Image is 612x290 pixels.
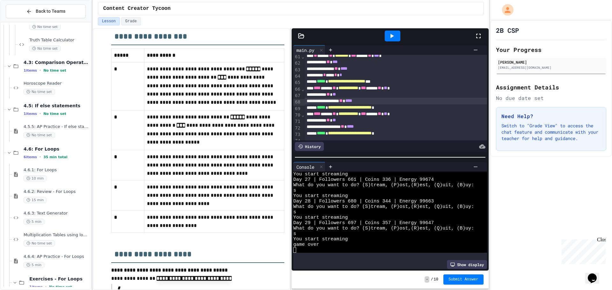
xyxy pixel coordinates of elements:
span: 5 min [24,262,44,268]
span: What do you want to do? (S)tream, (P)ost,(R)est, (Q)uit, (B)uy: [293,226,474,231]
h2: Your Progress [496,45,606,54]
iframe: chat widget [559,237,606,264]
span: • [45,284,47,289]
span: • [40,68,41,73]
span: s [293,231,296,237]
div: main.py [293,45,325,55]
button: Lesson [98,17,120,25]
div: [EMAIL_ADDRESS][DOMAIN_NAME] [498,65,604,70]
span: 4.6.4: AP Practice - For Loops [24,254,90,259]
span: 1 items [24,112,37,116]
span: 4.6: For Loops [24,146,90,152]
span: You start streaming [293,172,348,177]
span: 15 min [24,197,47,203]
span: Submit Answer [448,277,478,282]
span: You start streaming [293,237,348,242]
span: You start streaming [293,193,348,199]
div: Console [293,162,325,172]
span: Fold line [301,112,304,117]
div: 65 [293,80,301,86]
span: 6 items [24,155,37,159]
span: 4.5.5: AP Practice - If else statements [24,124,90,130]
span: No time set [29,46,61,52]
span: game over [293,242,319,247]
span: Day 29 | Followers 697 | Coins 357 | Energy 99647 [293,220,434,226]
div: Console [293,164,317,170]
span: No time set [43,112,66,116]
div: 64 [293,73,301,80]
div: No due date set [496,94,606,102]
span: You start streaming [293,215,348,220]
span: No time set [24,240,55,246]
span: • [40,111,41,116]
div: 61 [293,54,301,60]
span: 5 min [24,219,44,225]
span: No time set [43,68,66,73]
div: Show display [447,260,487,269]
span: Content Creator Tycoon [103,5,171,12]
div: main.py [293,47,317,53]
div: 74 [293,138,301,144]
span: 10 min [24,175,47,181]
span: Day 27 | Followers 661 | Coins 336 | Energy 99674 [293,177,434,182]
button: Back to Teams [6,4,86,18]
div: History [295,142,324,151]
div: 72 [293,125,301,131]
span: / [431,277,433,282]
h2: Assignment Details [496,83,606,92]
div: 73 [293,131,301,138]
span: Horoscope Reader [24,81,90,86]
span: Multiplication Tables using loops [24,232,90,238]
p: Switch to "Grade View" to access the chat feature and communicate with your teacher for help and ... [501,123,601,142]
span: 4.5: If else statements [24,103,90,109]
div: 69 [293,106,301,112]
span: 4.3: Comparison Operators [24,60,90,65]
button: Submit Answer [443,274,484,285]
span: 10 [434,277,438,282]
span: Back to Teams [36,8,65,15]
div: 63 [293,67,301,73]
span: s [293,188,296,193]
span: Fold line [301,54,304,59]
div: Chat with us now!Close [3,3,44,40]
span: No time set [49,285,72,289]
span: No time set [24,132,55,138]
div: [PERSON_NAME] [498,59,604,65]
div: 62 [293,60,301,67]
span: - [425,276,429,283]
div: 67 [293,93,301,99]
span: What do you want to do? (S)tream, (P)ost,(R)est, (Q)uit, (B)uy: [293,204,474,209]
span: 1 items [29,285,43,289]
div: 70 [293,112,301,118]
span: Truth Table Calculator [29,38,90,43]
div: 66 [293,86,301,93]
span: s [293,209,296,215]
button: Grade [121,17,141,25]
span: • [40,154,41,159]
h1: 2B CSP [496,26,519,35]
div: My Account [495,3,515,17]
span: 4.6.2: Review - For Loops [24,189,90,195]
div: 68 [293,99,301,105]
iframe: chat widget [585,265,606,284]
span: 4.6.1: For Loops [24,167,90,173]
span: No time set [29,24,61,30]
span: No time set [24,89,55,95]
span: Day 28 | Followers 680 | Coins 344 | Energy 99663 [293,199,434,204]
span: 4.6.3: Text Generator [24,211,90,216]
span: Fold line [301,87,304,92]
span: 1 items [24,68,37,73]
span: Exercises - For Loops [29,276,90,282]
span: What do you want to do? (S)tream, (P)ost,(R)est, (Q)uit, (B)uy: [293,182,474,188]
h3: Need Help? [501,112,601,120]
span: 35 min total [43,155,67,159]
div: 71 [293,118,301,125]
